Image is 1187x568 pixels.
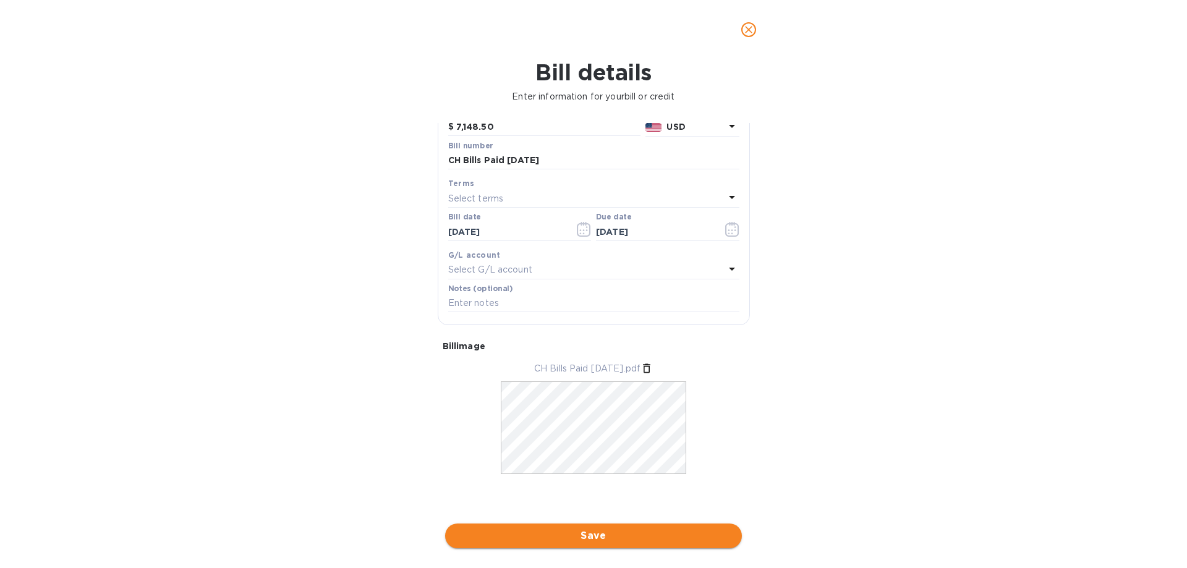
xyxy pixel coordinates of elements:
[734,15,764,45] button: close
[596,214,631,221] label: Due date
[448,294,739,313] input: Enter notes
[448,151,739,170] input: Enter bill number
[448,285,513,292] label: Notes (optional)
[596,223,713,241] input: Due date
[666,122,685,132] b: USD
[448,142,493,150] label: Bill number
[534,362,640,375] p: CH Bills Paid [DATE].pdf
[448,223,565,241] input: Select date
[448,179,475,188] b: Terms
[10,59,1177,85] h1: Bill details
[448,192,504,205] p: Select terms
[448,250,501,260] b: G/L account
[456,118,640,137] input: $ Enter bill amount
[445,523,742,548] button: Save
[443,340,745,352] p: Bill image
[448,214,481,221] label: Bill date
[448,263,532,276] p: Select G/L account
[645,123,662,132] img: USD
[448,118,456,137] div: $
[10,90,1177,103] p: Enter information for your bill or credit
[455,528,732,543] span: Save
